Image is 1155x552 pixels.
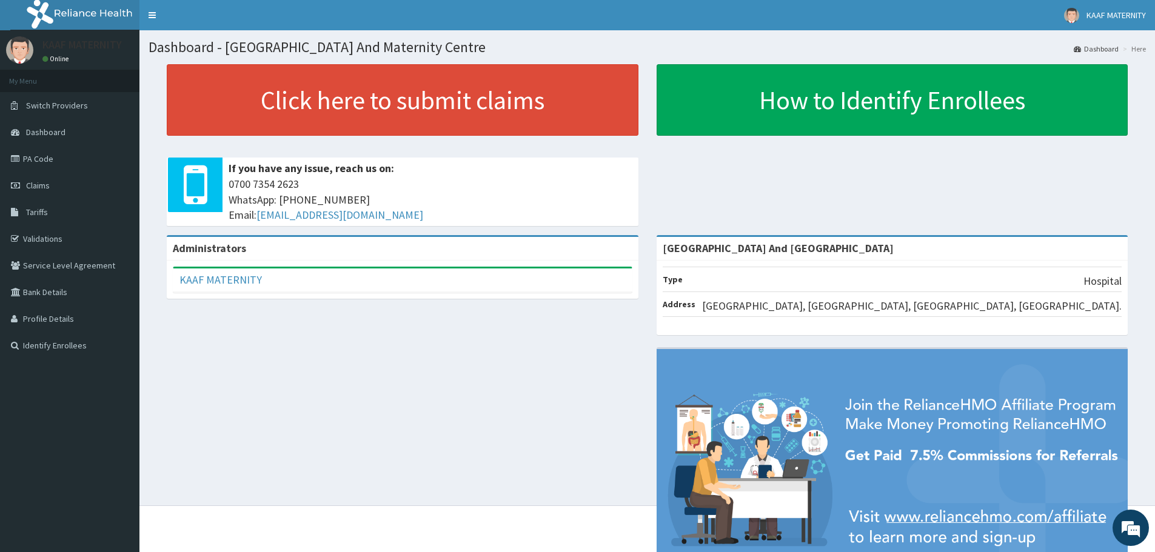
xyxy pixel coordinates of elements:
[256,208,423,222] a: [EMAIL_ADDRESS][DOMAIN_NAME]
[173,241,246,255] b: Administrators
[6,36,33,64] img: User Image
[26,180,50,191] span: Claims
[149,39,1146,55] h1: Dashboard - [GEOGRAPHIC_DATA] And Maternity Centre
[702,298,1122,314] p: [GEOGRAPHIC_DATA], [GEOGRAPHIC_DATA], [GEOGRAPHIC_DATA], [GEOGRAPHIC_DATA].
[26,100,88,111] span: Switch Providers
[657,64,1128,136] a: How to Identify Enrollees
[167,64,638,136] a: Click here to submit claims
[42,55,72,63] a: Online
[1083,273,1122,289] p: Hospital
[663,241,894,255] strong: [GEOGRAPHIC_DATA] And [GEOGRAPHIC_DATA]
[663,274,683,285] b: Type
[1086,10,1146,21] span: KAAF MATERNITY
[179,273,262,287] a: KAAF MATERNITY
[229,161,394,175] b: If you have any issue, reach us on:
[1120,44,1146,54] li: Here
[42,39,122,50] p: KAAF MATERNITY
[1074,44,1119,54] a: Dashboard
[26,207,48,218] span: Tariffs
[26,127,65,138] span: Dashboard
[1064,8,1079,23] img: User Image
[663,299,695,310] b: Address
[229,176,632,223] span: 0700 7354 2623 WhatsApp: [PHONE_NUMBER] Email:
